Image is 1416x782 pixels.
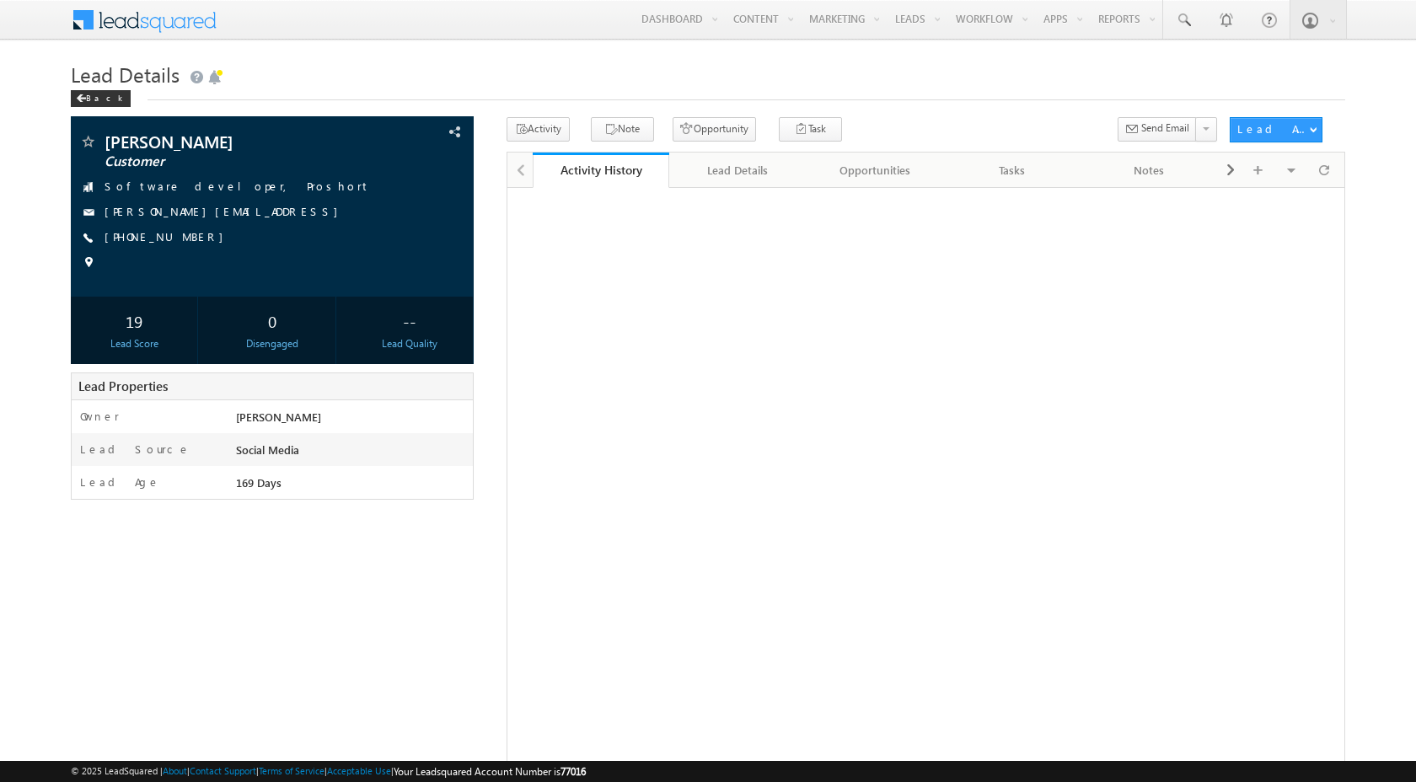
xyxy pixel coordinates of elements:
[78,378,168,394] span: Lead Properties
[232,474,473,498] div: 169 Days
[105,204,346,218] a: [PERSON_NAME][EMAIL_ADDRESS]
[75,336,193,351] div: Lead Score
[507,117,570,142] button: Activity
[80,409,120,424] label: Owner
[71,89,139,104] a: Back
[190,765,256,776] a: Contact Support
[327,765,391,776] a: Acceptable Use
[236,410,321,424] span: [PERSON_NAME]
[1237,121,1309,137] div: Lead Actions
[591,117,654,142] button: Note
[351,305,469,336] div: --
[1118,117,1197,142] button: Send Email
[259,765,324,776] a: Terms of Service
[212,336,330,351] div: Disengaged
[683,160,791,180] div: Lead Details
[71,763,586,779] span: © 2025 LeadSquared | | | | |
[1141,121,1189,136] span: Send Email
[533,153,670,188] a: Activity History
[394,765,586,778] span: Your Leadsquared Account Number is
[232,442,473,465] div: Social Media
[673,117,756,142] button: Opportunity
[669,153,807,188] a: Lead Details
[80,442,190,457] label: Lead Source
[1095,160,1204,180] div: Notes
[560,765,586,778] span: 77016
[820,160,929,180] div: Opportunities
[105,229,232,246] span: [PHONE_NUMBER]
[351,336,469,351] div: Lead Quality
[545,162,657,178] div: Activity History
[71,61,180,88] span: Lead Details
[71,90,131,107] div: Back
[75,305,193,336] div: 19
[957,160,1066,180] div: Tasks
[105,153,356,170] span: Customer
[1081,153,1219,188] a: Notes
[105,133,356,150] span: [PERSON_NAME]
[944,153,1081,188] a: Tasks
[779,117,842,142] button: Task
[80,474,160,490] label: Lead Age
[163,765,187,776] a: About
[1230,117,1322,142] button: Lead Actions
[105,179,370,195] span: Software developer, Proshort
[212,305,330,336] div: 0
[807,153,944,188] a: Opportunities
